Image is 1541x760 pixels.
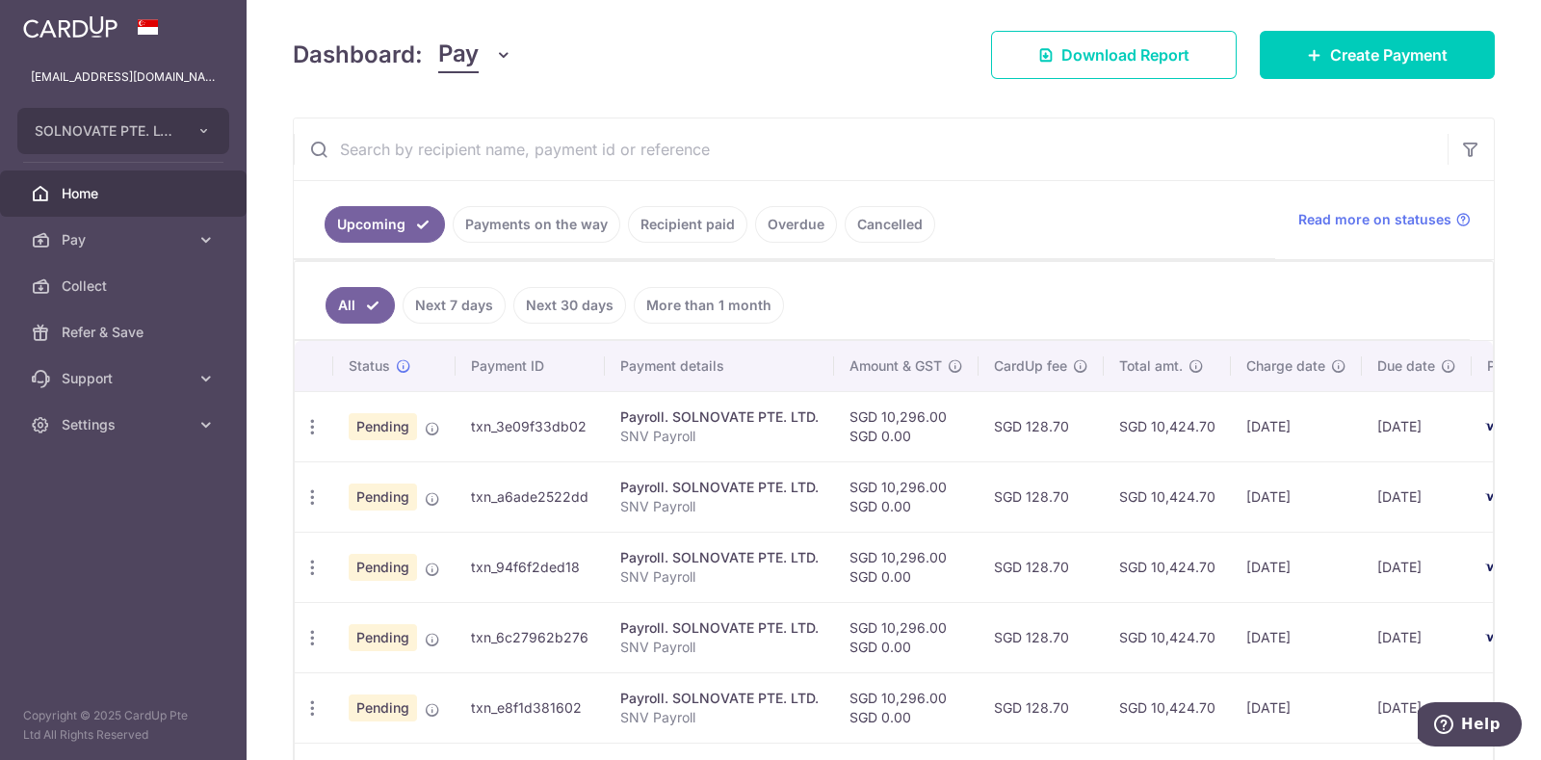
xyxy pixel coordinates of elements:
th: Payment ID [456,341,605,391]
td: SGD 10,296.00 SGD 0.00 [834,532,979,602]
span: Amount & GST [849,356,942,376]
span: Pending [349,484,417,511]
span: Pay [62,230,189,249]
td: [DATE] [1231,532,1362,602]
p: SNV Payroll [620,427,819,446]
td: SGD 128.70 [979,461,1104,532]
a: Overdue [755,206,837,243]
td: SGD 10,296.00 SGD 0.00 [834,391,979,461]
p: SNV Payroll [620,567,819,587]
div: Payroll. SOLNOVATE PTE. LTD. [620,478,819,497]
div: Payroll. SOLNOVATE PTE. LTD. [620,689,819,708]
td: [DATE] [1362,672,1472,743]
td: txn_3e09f33db02 [456,391,605,461]
a: Payments on the way [453,206,620,243]
a: Next 30 days [513,287,626,324]
img: Bank Card [1477,556,1516,579]
img: Bank Card [1477,485,1516,509]
span: Support [62,369,189,388]
td: SGD 128.70 [979,672,1104,743]
td: txn_a6ade2522dd [456,461,605,532]
td: [DATE] [1362,602,1472,672]
td: SGD 10,296.00 SGD 0.00 [834,461,979,532]
span: Status [349,356,390,376]
td: SGD 10,424.70 [1104,602,1231,672]
th: Payment details [605,341,834,391]
span: Home [62,184,189,203]
td: SGD 10,424.70 [1104,461,1231,532]
td: [DATE] [1362,391,1472,461]
td: txn_e8f1d381602 [456,672,605,743]
td: [DATE] [1231,461,1362,532]
td: SGD 10,424.70 [1104,672,1231,743]
button: SOLNOVATE PTE. LTD. [17,108,229,154]
span: Read more on statuses [1298,210,1451,229]
td: [DATE] [1231,391,1362,461]
td: [DATE] [1231,602,1362,672]
span: Pending [349,694,417,721]
td: SGD 128.70 [979,391,1104,461]
a: Read more on statuses [1298,210,1471,229]
a: Recipient paid [628,206,747,243]
input: Search by recipient name, payment id or reference [294,118,1448,180]
td: SGD 10,296.00 SGD 0.00 [834,672,979,743]
p: SNV Payroll [620,497,819,516]
a: All [326,287,395,324]
span: Pending [349,624,417,651]
td: SGD 10,424.70 [1104,391,1231,461]
img: Bank Card [1477,415,1516,438]
td: txn_94f6f2ded18 [456,532,605,602]
a: Cancelled [845,206,935,243]
td: SGD 10,424.70 [1104,532,1231,602]
div: Payroll. SOLNOVATE PTE. LTD. [620,618,819,638]
img: CardUp [23,15,118,39]
a: Next 7 days [403,287,506,324]
p: SNV Payroll [620,708,819,727]
span: Pay [438,37,479,73]
a: Create Payment [1260,31,1495,79]
span: Create Payment [1330,43,1448,66]
span: Download Report [1061,43,1189,66]
span: Charge date [1246,356,1325,376]
span: Pending [349,413,417,440]
a: Upcoming [325,206,445,243]
h4: Dashboard: [293,38,423,72]
td: SGD 128.70 [979,532,1104,602]
img: Bank Card [1477,696,1516,720]
span: CardUp fee [994,356,1067,376]
span: Due date [1377,356,1435,376]
td: SGD 128.70 [979,602,1104,672]
span: Collect [62,276,189,296]
td: SGD 10,296.00 SGD 0.00 [834,602,979,672]
span: Refer & Save [62,323,189,342]
a: Download Report [991,31,1237,79]
p: SNV Payroll [620,638,819,657]
td: txn_6c27962b276 [456,602,605,672]
button: Pay [438,37,512,73]
span: Total amt. [1119,356,1183,376]
td: [DATE] [1231,672,1362,743]
td: [DATE] [1362,461,1472,532]
span: Settings [62,415,189,434]
iframe: Opens a widget where you can find more information [1418,702,1522,750]
span: SOLNOVATE PTE. LTD. [35,121,177,141]
span: Pending [349,554,417,581]
a: More than 1 month [634,287,784,324]
div: Payroll. SOLNOVATE PTE. LTD. [620,407,819,427]
td: [DATE] [1362,532,1472,602]
p: [EMAIL_ADDRESS][DOMAIN_NAME] [31,67,216,87]
img: Bank Card [1477,626,1516,649]
div: Payroll. SOLNOVATE PTE. LTD. [620,548,819,567]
